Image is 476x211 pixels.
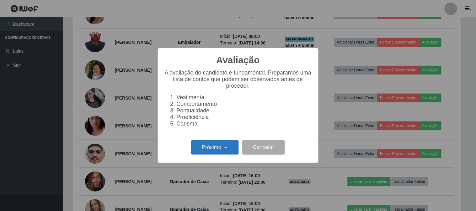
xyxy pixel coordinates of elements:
[177,121,312,127] li: Carisma
[216,54,260,66] h2: Avaliação
[177,94,312,101] li: Vestimenta
[177,107,312,114] li: Pontualidade
[191,140,239,155] button: Próximo →
[242,140,285,155] button: Cancelar
[164,69,312,89] p: A avaliação do candidato é fundamental. Preparamos uma lista de pontos que podem ser observados a...
[177,101,312,107] li: Comportamento
[177,114,312,121] li: Proeficiência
